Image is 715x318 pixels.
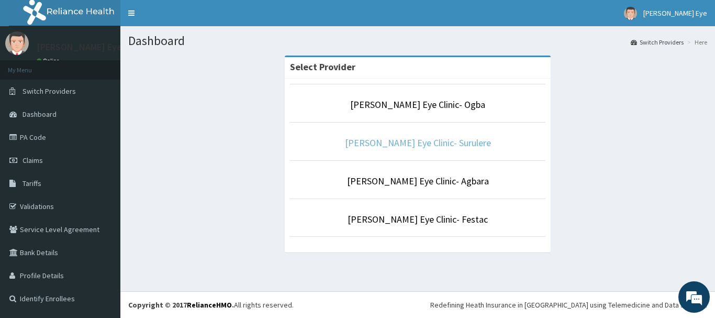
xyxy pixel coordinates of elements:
[5,31,29,55] img: User Image
[23,86,76,96] span: Switch Providers
[37,42,122,52] p: [PERSON_NAME] Eye
[643,8,707,18] span: [PERSON_NAME] Eye
[631,38,684,47] a: Switch Providers
[37,57,62,64] a: Online
[23,109,57,119] span: Dashboard
[348,213,488,225] a: [PERSON_NAME] Eye Clinic- Festac
[23,179,41,188] span: Tariffs
[685,38,707,47] li: Here
[120,291,715,318] footer: All rights reserved.
[23,156,43,165] span: Claims
[350,98,485,111] a: [PERSON_NAME] Eye Clinic- Ogba
[187,300,232,310] a: RelianceHMO
[624,7,637,20] img: User Image
[290,61,355,73] strong: Select Provider
[347,175,489,187] a: [PERSON_NAME] Eye Clinic- Agbara
[128,34,707,48] h1: Dashboard
[430,300,707,310] div: Redefining Heath Insurance in [GEOGRAPHIC_DATA] using Telemedicine and Data Science!
[345,137,491,149] a: [PERSON_NAME] Eye Clinic- Surulere
[128,300,234,310] strong: Copyright © 2017 .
